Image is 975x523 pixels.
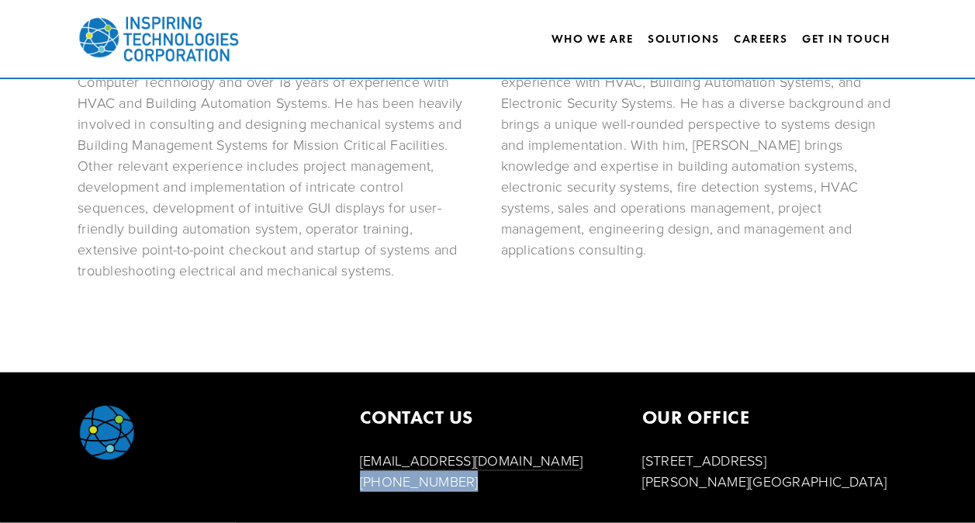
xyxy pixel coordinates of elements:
[551,26,633,52] a: Who We Are
[360,471,479,491] a: [PHONE_NUMBER]
[802,26,890,52] a: Get In Touch
[641,405,749,428] strong: OUR OFFICE
[360,450,583,470] a: [EMAIL_ADDRESS][DOMAIN_NAME]
[734,26,788,52] a: Careers
[360,405,473,428] strong: CONTACT US
[501,50,898,260] p: Tye has a Mechanical Engineering degree and over 28 years of experience with HVAC, Building Autom...
[648,32,720,46] a: Solutions
[78,403,136,461] img: ITC-Globe_CMYK.png
[641,449,897,491] p: [STREET_ADDRESS] [PERSON_NAME][GEOGRAPHIC_DATA]
[78,4,240,74] img: Inspiring Technologies Corp – A Building Technologies Company
[78,50,475,281] p: Yosof has a Degree of Applied Science in Electronics and Computer Technology and over 18 years of...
